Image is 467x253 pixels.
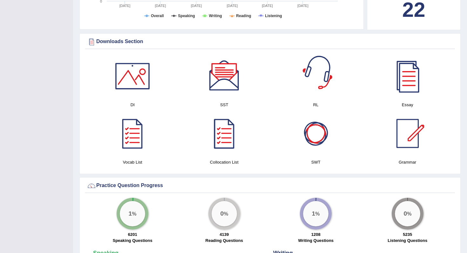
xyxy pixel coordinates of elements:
[403,232,412,237] strong: 5235
[388,237,427,243] label: Listening Questions
[227,4,238,8] tspan: [DATE]
[191,4,202,8] tspan: [DATE]
[182,159,267,165] h4: Collocation List
[220,210,224,217] big: 0
[273,159,359,165] h4: SWT
[178,14,195,18] tspan: Speaking
[90,159,175,165] h4: Vocab List
[220,232,229,237] strong: 4139
[155,4,166,8] tspan: [DATE]
[395,201,420,226] div: %
[298,237,334,243] label: Writing Questions
[120,201,145,226] div: %
[206,237,243,243] label: Reading Questions
[129,210,132,217] big: 1
[303,201,328,226] div: %
[262,4,273,8] tspan: [DATE]
[182,101,267,108] h4: SST
[365,101,450,108] h4: Essay
[212,201,237,226] div: %
[119,4,131,8] tspan: [DATE]
[87,181,453,191] div: Practice Question Progress
[87,37,453,47] div: Downloads Section
[128,232,137,237] strong: 6201
[311,232,321,237] strong: 1208
[236,14,251,18] tspan: Reading
[265,14,282,18] tspan: Listening
[403,210,407,217] big: 0
[209,14,222,18] tspan: Writing
[297,4,308,8] tspan: [DATE]
[312,210,315,217] big: 1
[365,159,450,165] h4: Grammar
[151,14,164,18] tspan: Overall
[113,237,152,243] label: Speaking Questions
[90,101,175,108] h4: DI
[273,101,359,108] h4: RL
